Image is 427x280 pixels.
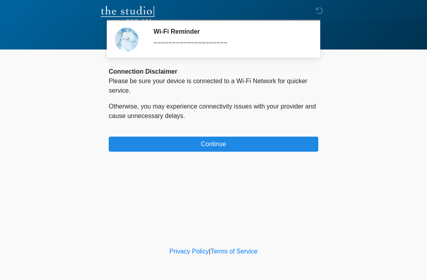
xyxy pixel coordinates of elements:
img: Agent Avatar [115,28,138,51]
div: ~~~~~~~~~~~~~~~~~~~~ [153,38,306,48]
p: Otherwise, you may experience connectivity issues with your provider and cause unnecessary delays [109,102,318,121]
button: Continue [109,137,318,152]
a: Terms of Service [210,248,257,255]
a: Privacy Policy [170,248,209,255]
p: Please be sure your device is connected to a Wi-Fi Network for quicker service. [109,76,318,95]
div: Connection Disclaimer [109,67,318,76]
span: . [183,112,185,119]
h2: Wi-Fi Reminder [153,28,306,35]
img: The Studio Med Spa Logo [101,6,154,22]
a: | [209,248,210,255]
